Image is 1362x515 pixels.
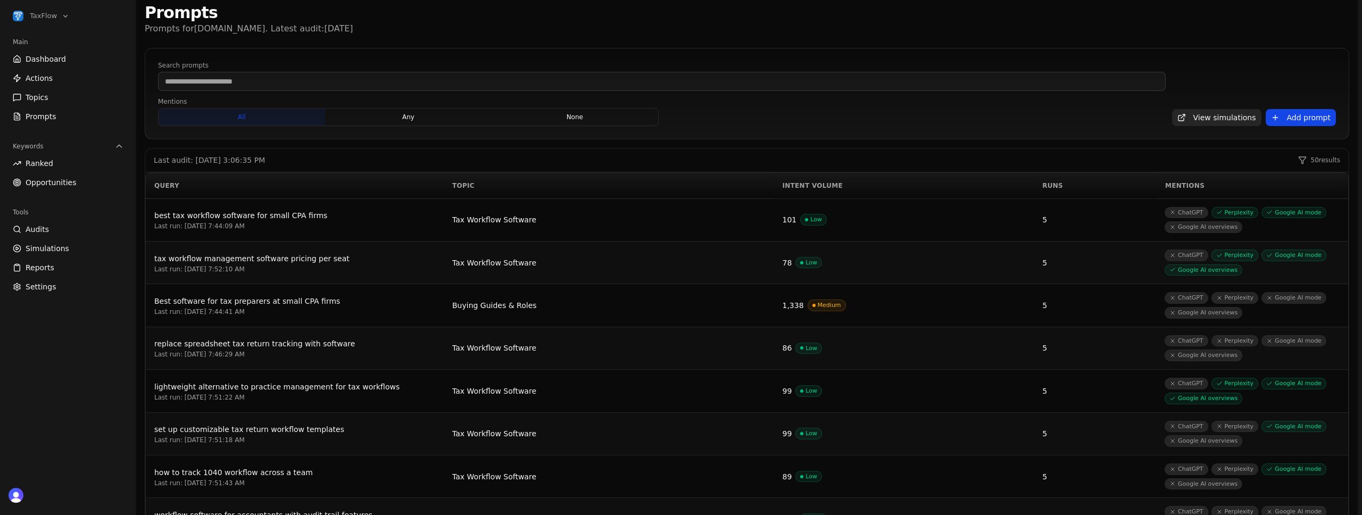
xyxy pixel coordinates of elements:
[1165,222,1242,232] span: Google AI overviews
[1172,109,1261,126] a: View simulations
[1042,257,1148,268] div: 5
[1165,250,1208,261] span: ChatGPT
[154,155,265,165] div: Last audit: [DATE] 3:06:35 PM
[1042,428,1148,439] div: 5
[1212,207,1258,218] span: Perplexity
[9,108,128,125] a: Prompts
[26,73,53,84] span: Actions
[1042,214,1148,225] div: 5
[1262,421,1326,432] span: Google AI mode
[9,174,128,191] a: Opportunities
[1165,421,1208,432] span: ChatGPT
[1212,293,1258,303] span: Perplexity
[782,471,792,482] div: 89
[9,204,128,221] div: Tools
[1165,207,1208,218] span: ChatGPT
[1165,436,1242,446] span: Google AI overviews
[1165,293,1208,303] span: ChatGPT
[1262,464,1326,475] span: Google AI mode
[1262,378,1326,389] span: Google AI mode
[9,240,128,257] a: Simulations
[1157,173,1348,198] th: Mentions
[452,301,537,310] span: Buying Guides & Roles
[26,54,66,64] span: Dashboard
[154,252,435,265] div: tax workflow management software pricing per seat
[782,300,803,311] div: 1,338
[9,34,128,51] div: Main
[9,138,128,155] button: Keywords
[1212,421,1258,432] span: Perplexity
[782,257,792,268] div: 78
[1165,393,1242,404] span: Google AI overviews
[154,436,435,444] div: Last run: [DATE] 7:51:18 AM
[1212,250,1258,261] span: Perplexity
[452,344,536,352] span: Tax Workflow Software
[154,350,435,359] div: Last run: [DATE] 7:46:29 AM
[9,259,128,276] a: Reports
[154,393,435,402] div: Last run: [DATE] 7:51:22 AM
[782,386,792,396] div: 99
[796,257,821,268] span: Low
[1262,250,1326,261] span: Google AI mode
[1042,300,1148,311] div: 5
[154,423,435,436] div: set up customizable tax return workflow templates
[26,158,53,169] span: Ranked
[9,70,128,87] a: Actions
[26,224,49,235] span: Audits
[796,471,821,482] span: Low
[26,111,56,122] span: Prompts
[154,265,435,273] div: Last run: [DATE] 7:52:10 AM
[9,9,74,23] button: Open organization switcher
[154,209,435,222] div: best tax workflow software for small CPA firms
[452,259,536,267] span: Tax Workflow Software
[158,61,1166,70] label: Search prompts
[26,262,54,273] span: Reports
[154,337,435,350] div: replace spreadsheet tax return tracking with software
[782,428,792,439] div: 99
[9,155,128,172] a: Ranked
[145,22,353,35] p: Prompts for [DOMAIN_NAME] . Latest audit: [DATE]
[452,387,536,395] span: Tax Workflow Software
[158,97,659,106] label: Mentions
[154,222,435,230] div: Last run: [DATE] 7:44:09 AM
[9,278,128,295] a: Settings
[325,109,492,126] button: any
[1212,336,1258,346] span: Perplexity
[1042,343,1148,353] div: 5
[154,380,435,393] div: lightweight alternative to practice management for tax workflows
[1165,464,1208,475] span: ChatGPT
[9,89,128,106] a: Topics
[30,11,57,21] span: TaxFlow
[452,215,536,224] span: Tax Workflow Software
[145,3,353,22] h1: Prompts
[796,343,821,354] span: Low
[1212,378,1258,389] span: Perplexity
[1165,265,1242,276] span: Google AI overviews
[452,472,536,481] span: Tax Workflow Software
[154,181,435,190] div: Query
[1042,181,1148,190] div: Runs
[154,479,435,487] div: Last run: [DATE] 7:51:43 AM
[26,281,56,292] span: Settings
[26,177,77,188] span: Opportunities
[1042,386,1148,396] div: 5
[9,488,23,503] button: Open user button
[1165,350,1242,361] span: Google AI overviews
[159,109,325,126] button: all
[796,386,821,396] span: Low
[808,300,845,311] span: Medium
[154,308,435,316] div: Last run: [DATE] 7:44:41 AM
[9,221,128,238] a: Audits
[1311,156,1340,164] span: 50 results
[796,428,821,439] span: Low
[154,295,435,308] div: Best software for tax preparers at small CPA firms
[1165,378,1208,389] span: ChatGPT
[26,92,48,103] span: Topics
[782,181,1025,190] div: Intent Volume
[801,214,826,225] span: Low
[492,109,658,126] button: none
[1165,336,1208,346] span: ChatGPT
[452,429,536,438] span: Tax Workflow Software
[9,51,128,68] a: Dashboard
[154,466,435,479] div: how to track 1040 workflow across a team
